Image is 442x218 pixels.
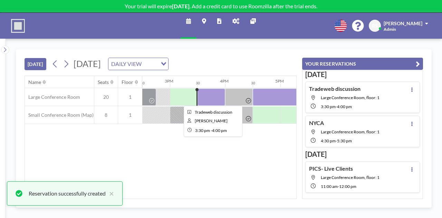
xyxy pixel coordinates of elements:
[336,138,337,143] span: -
[302,58,423,70] button: YOUR RESERVATIONS
[321,129,379,134] span: Large Conference Room, floor: 1
[74,58,101,69] span: [DATE]
[339,184,356,189] span: 12:00 PM
[165,78,173,84] div: 3PM
[305,150,420,159] h3: [DATE]
[172,3,190,9] b: [DATE]
[372,23,378,29] span: RS
[212,128,227,133] span: 4:00 PM
[144,59,157,68] input: Search for option
[337,104,352,109] span: 4:00 PM
[195,118,228,123] span: Rafi Schmideg
[321,138,336,143] span: 4:30 PM
[118,112,142,118] span: 1
[195,128,210,133] span: 3:30 PM
[309,120,324,126] h4: NYCA
[321,104,336,109] span: 3:30 PM
[275,78,284,84] div: 5PM
[25,112,94,118] span: Small Conference Room (Map)
[106,189,114,198] button: close
[94,94,118,100] span: 20
[309,85,361,92] h4: Tradeweb discussion
[305,70,420,79] h3: [DATE]
[11,19,25,33] img: organization-logo
[141,81,145,85] div: 30
[220,78,229,84] div: 4PM
[321,95,379,100] span: Large Conference Room, floor: 1
[118,94,142,100] span: 1
[122,79,133,85] div: Floor
[321,184,338,189] span: 11:00 AM
[196,81,200,85] div: 30
[336,104,337,109] span: -
[251,81,255,85] div: 30
[94,112,118,118] span: 8
[309,165,353,172] h4: PICS- Live Clients
[384,20,422,26] span: [PERSON_NAME]
[384,27,396,32] span: Admin
[108,58,168,70] div: Search for option
[110,59,143,68] span: DAILY VIEW
[25,58,46,70] button: [DATE]
[29,189,106,198] div: Reservation successfully created
[25,94,80,100] span: Large Conference Room
[338,184,339,189] span: -
[195,110,232,115] span: Tradeweb discussion
[211,128,212,133] span: -
[337,138,352,143] span: 5:30 PM
[98,79,109,85] div: Seats
[321,175,379,180] span: Large Conference Room, floor: 1
[28,79,41,85] div: Name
